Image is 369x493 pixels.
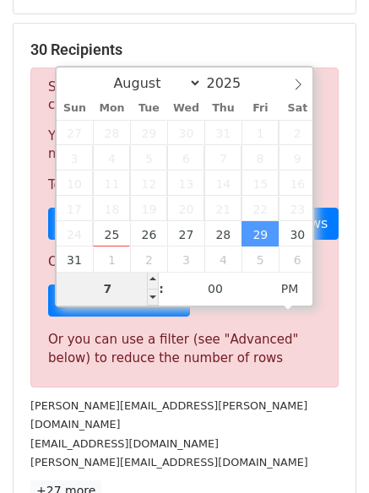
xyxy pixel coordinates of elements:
[167,171,204,196] span: August 13, 2025
[93,145,130,171] span: August 4, 2025
[241,246,279,272] span: September 5, 2025
[204,196,241,221] span: August 21, 2025
[267,272,313,306] span: Click to toggle
[48,208,339,240] a: Choose a Google Sheet with fewer rows
[30,437,219,450] small: [EMAIL_ADDRESS][DOMAIN_NAME]
[164,272,267,306] input: Minute
[167,221,204,246] span: August 27, 2025
[57,221,94,246] span: August 24, 2025
[241,145,279,171] span: August 8, 2025
[279,120,316,145] span: August 2, 2025
[57,120,94,145] span: July 27, 2025
[30,399,307,431] small: [PERSON_NAME][EMAIL_ADDRESS][PERSON_NAME][DOMAIN_NAME]
[241,171,279,196] span: August 15, 2025
[241,103,279,114] span: Fri
[57,196,94,221] span: August 17, 2025
[48,330,321,368] div: Or you can use a filter (see "Advanced" below) to reduce the number of rows
[48,127,321,163] p: Your current plan supports a daily maximum of .
[204,171,241,196] span: August 14, 2025
[285,412,369,493] iframe: Chat Widget
[130,221,167,246] span: August 26, 2025
[57,171,94,196] span: August 10, 2025
[57,272,160,306] input: Hour
[241,120,279,145] span: August 1, 2025
[202,75,263,91] input: Year
[279,103,316,114] span: Sat
[93,120,130,145] span: July 28, 2025
[204,120,241,145] span: July 31, 2025
[30,456,308,469] small: [PERSON_NAME][EMAIL_ADDRESS][DOMAIN_NAME]
[48,253,321,271] p: Or
[279,246,316,272] span: September 6, 2025
[130,145,167,171] span: August 5, 2025
[204,145,241,171] span: August 7, 2025
[130,103,167,114] span: Tue
[167,120,204,145] span: July 30, 2025
[130,196,167,221] span: August 19, 2025
[204,246,241,272] span: September 4, 2025
[279,221,316,246] span: August 30, 2025
[167,145,204,171] span: August 6, 2025
[167,246,204,272] span: September 3, 2025
[241,196,279,221] span: August 22, 2025
[241,221,279,246] span: August 29, 2025
[204,103,241,114] span: Thu
[48,79,321,114] p: Sorry, you don't have enough daily email credits to send these emails.
[57,145,94,171] span: August 3, 2025
[93,196,130,221] span: August 18, 2025
[93,171,130,196] span: August 11, 2025
[279,171,316,196] span: August 16, 2025
[130,246,167,272] span: September 2, 2025
[57,246,94,272] span: August 31, 2025
[130,171,167,196] span: August 12, 2025
[279,196,316,221] span: August 23, 2025
[167,196,204,221] span: August 20, 2025
[93,221,130,246] span: August 25, 2025
[30,41,339,59] h5: 30 Recipients
[93,103,130,114] span: Mon
[204,221,241,246] span: August 28, 2025
[167,103,204,114] span: Wed
[130,120,167,145] span: July 29, 2025
[279,145,316,171] span: August 9, 2025
[48,176,321,194] p: To send these emails, you can either:
[93,246,130,272] span: September 1, 2025
[159,272,164,306] span: :
[57,103,94,114] span: Sun
[48,284,190,317] a: Sign up for a plan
